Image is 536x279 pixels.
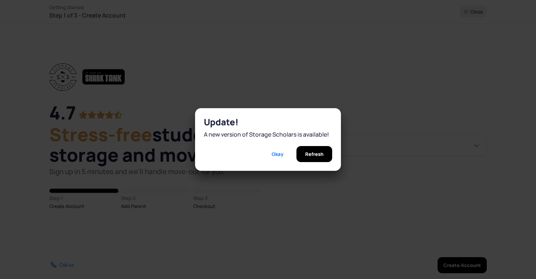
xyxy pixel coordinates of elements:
[204,130,332,139] div: A new version of Storage Scholars is available!
[272,146,283,162] span: Okay
[305,146,323,162] span: Refresh
[296,146,332,162] button: Refresh
[263,146,292,162] button: Okay
[204,117,332,127] h2: Update!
